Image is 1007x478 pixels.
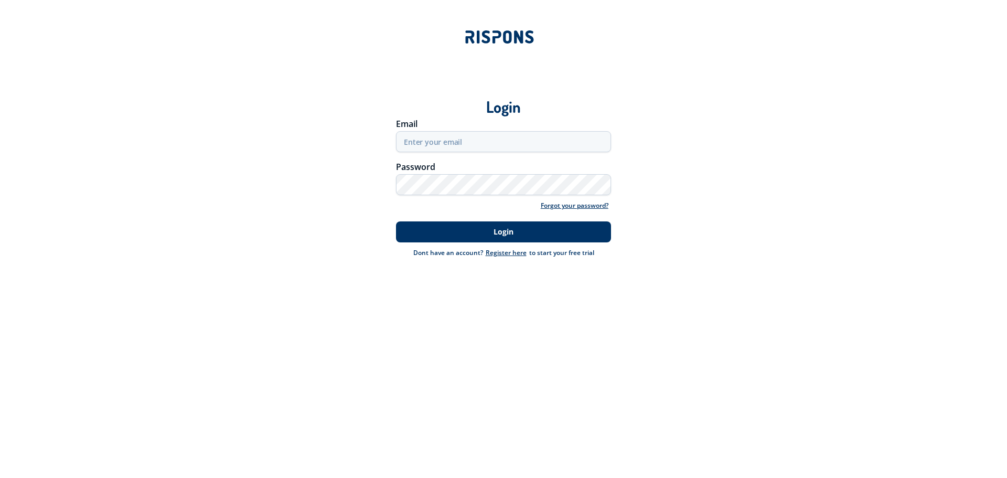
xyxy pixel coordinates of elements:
div: Dont have an account? [413,248,483,258]
div: Password [396,163,611,171]
div: Email [396,120,611,128]
a: Forgot your password? [538,200,611,211]
div: to start your free trial [483,248,594,258]
div: Login [144,81,863,117]
a: Register here [483,248,529,257]
input: Enter your email [396,131,611,152]
button: Login [396,221,611,242]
